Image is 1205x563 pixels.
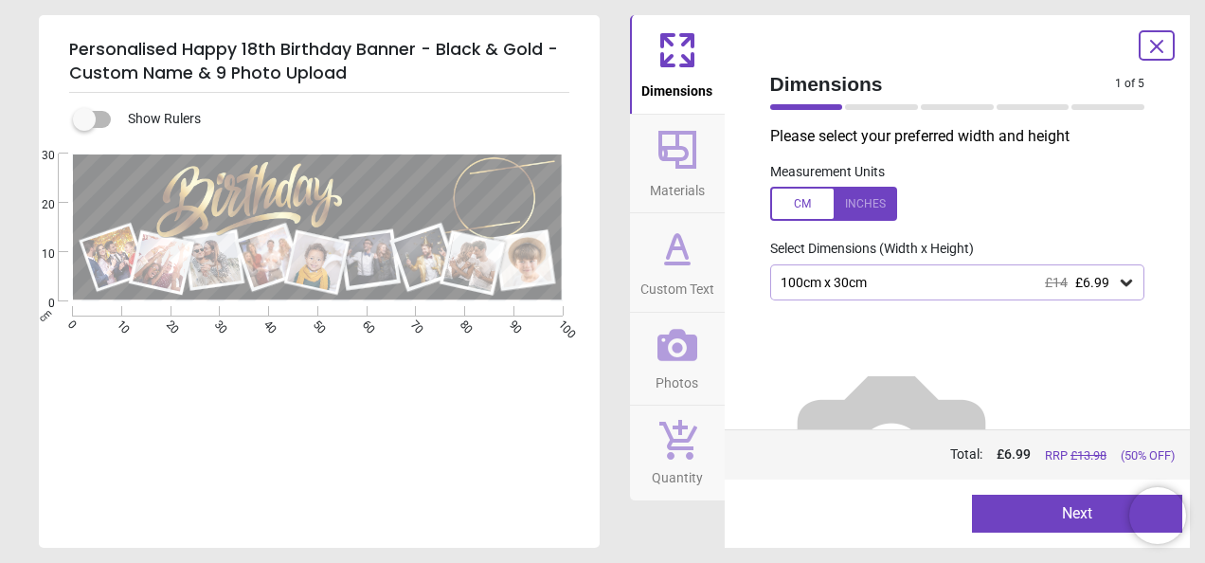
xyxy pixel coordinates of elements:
[19,246,55,263] span: 10
[650,173,705,201] span: Materials
[69,30,569,93] h5: Personalised Happy 18th Birthday Banner - Black & Gold - Custom Name & 9 Photo Upload
[630,15,725,114] button: Dimensions
[1004,446,1031,462] span: 6.99
[1075,275,1109,290] span: £6.99
[1070,448,1106,463] span: £ 13.98
[1115,76,1144,92] span: 1 of 5
[770,70,1116,98] span: Dimensions
[1045,447,1106,464] span: RRP
[84,108,600,131] div: Show Rulers
[630,213,725,312] button: Custom Text
[972,495,1182,533] button: Next
[19,148,55,164] span: 30
[768,445,1176,464] div: Total:
[1121,447,1175,464] span: (50% OFF)
[630,115,725,213] button: Materials
[1045,275,1068,290] span: £14
[640,271,714,300] span: Custom Text
[656,365,698,393] span: Photos
[630,406,725,500] button: Quantity
[19,197,55,213] span: 20
[755,240,974,259] label: Select Dimensions (Width x Height)
[770,163,885,182] label: Measurement Units
[37,307,54,324] span: cm
[997,445,1031,464] span: £
[641,73,712,101] span: Dimensions
[19,296,55,312] span: 0
[630,313,725,406] button: Photos
[652,460,703,488] span: Quantity
[779,275,1118,291] div: 100cm x 30cm
[1129,487,1186,544] iframe: Brevo live chat
[770,126,1160,147] p: Please select your preferred width and height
